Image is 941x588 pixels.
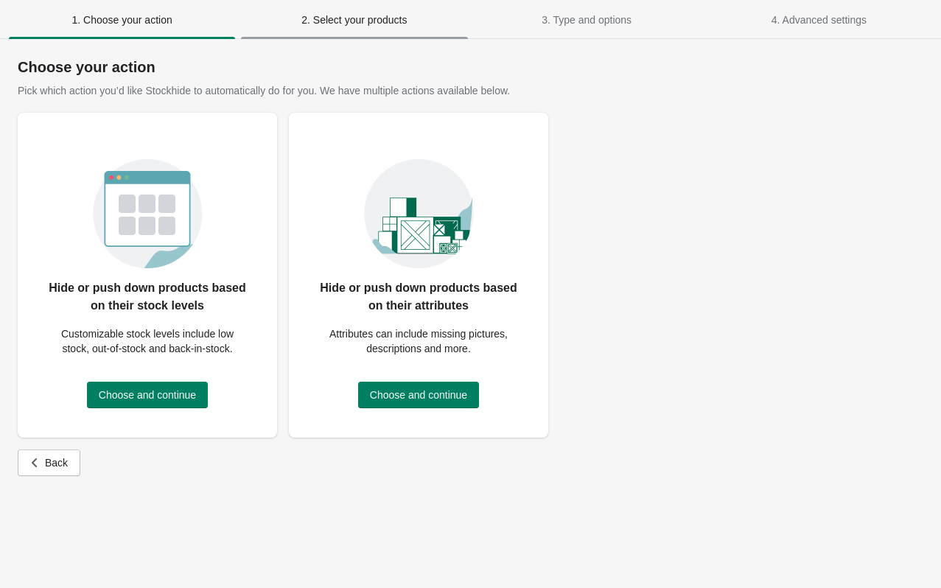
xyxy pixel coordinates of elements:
[772,14,867,26] span: 4. Advanced settings
[18,85,510,97] span: Pick which action you’d like Stockhide to automatically do for you. We have multiple actions avai...
[72,14,172,26] span: 1. Choose your action
[542,14,632,26] span: 3. Type and options
[370,389,467,401] span: Choose and continue
[358,382,479,408] button: Choose and continue
[364,142,474,269] img: attributes_card_image-afb7489f.png
[318,326,519,356] p: Attributes can include missing pictures, descriptions and more.
[301,14,407,26] span: 2. Select your products
[47,326,248,356] p: Customizable stock levels include low stock, out-of-stock and back-in-stock.
[318,279,519,315] p: Hide or push down products based on their attributes
[47,279,248,315] p: Hide or push down products based on their stock levels
[87,382,208,408] button: Choose and continue
[93,142,203,269] img: oz8X1bshQIS0xf8BoWVbRJtq3d8AAAAASUVORK5CYII=
[45,457,68,469] span: Back
[18,58,923,76] h1: Choose your action
[18,449,80,476] button: Back
[99,389,196,401] span: Choose and continue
